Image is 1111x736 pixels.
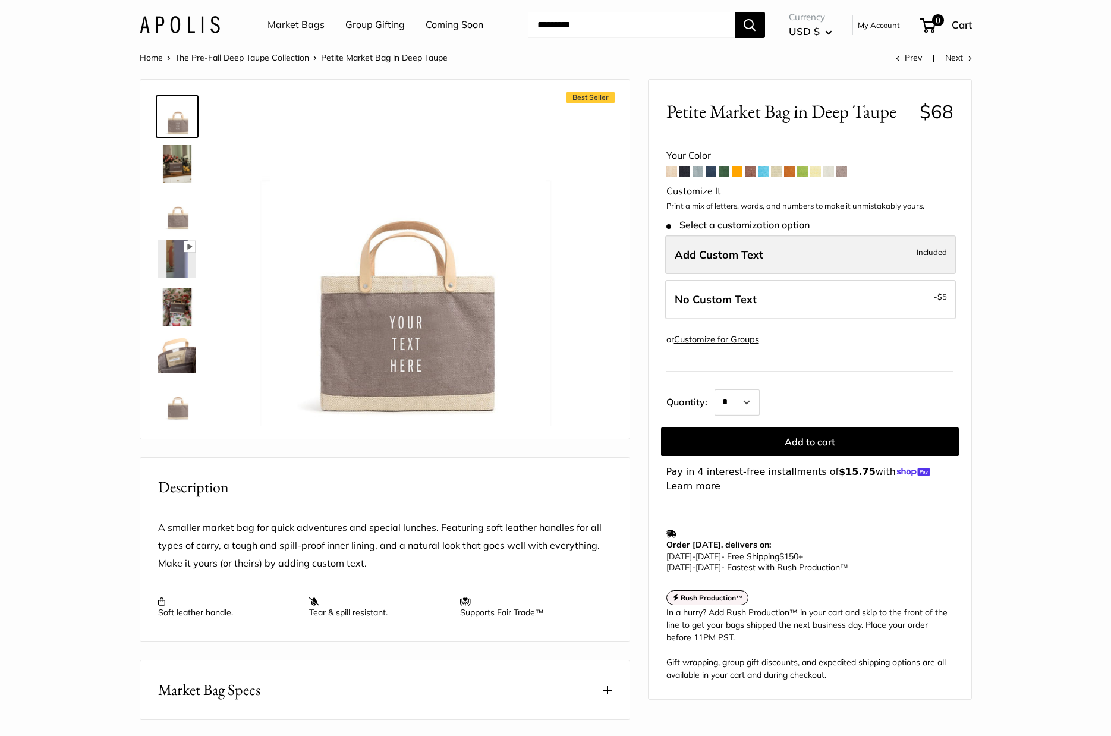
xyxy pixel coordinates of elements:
span: Petite Market Bag in Deep Taupe [321,52,448,63]
h2: Description [158,476,612,499]
a: The Pre-Fall Deep Taupe Collection [175,52,309,63]
a: Customize for Groups [674,334,759,345]
a: Coming Soon [426,16,483,34]
span: - Fastest with Rush Production™ [666,562,848,573]
iframe: Sign Up via Text for Offers [10,691,127,726]
p: A smaller market bag for quick adventures and special lunches. Featuring soft leather handles for... [158,519,612,573]
span: - [934,290,947,304]
input: Search... [528,12,735,38]
img: Petite Market Bag in Deep Taupe [158,335,196,373]
span: Market Bag Specs [158,678,260,702]
strong: Rush Production™ [681,593,743,602]
a: My Account [858,18,900,32]
button: Market Bag Specs [140,660,630,719]
a: Petite Market Bag in Deep Taupe [156,238,199,281]
a: Market Bags [267,16,325,34]
a: Petite Market Bag in Deep Taupe [156,143,199,185]
span: [DATE] [666,551,692,562]
img: Petite Market Bag in Deep Taupe [158,383,196,421]
span: - [692,562,695,573]
a: 0 Cart [921,15,972,34]
span: No Custom Text [675,292,757,306]
a: Home [140,52,163,63]
div: Customize It [666,183,953,200]
span: Included [917,245,947,259]
strong: Order [DATE], delivers on: [666,539,771,550]
button: Search [735,12,765,38]
img: Petite Market Bag in Deep Taupe [158,193,196,231]
p: - Free Shipping + [666,551,948,573]
img: Petite Market Bag in Deep Taupe [158,240,196,278]
span: Cart [952,18,972,31]
span: $68 [920,100,953,123]
label: Quantity: [666,386,715,416]
button: USD $ [789,22,832,41]
span: [DATE] [695,551,721,562]
button: Add to cart [661,427,959,456]
a: Petite Market Bag in Deep Taupe [156,380,199,423]
span: USD $ [789,25,820,37]
p: Print a mix of letters, words, and numbers to make it unmistakably yours. [666,200,953,212]
img: Petite Market Bag in Deep Taupe [158,97,196,136]
div: or [666,332,759,348]
img: Petite Market Bag in Deep Taupe [158,288,196,326]
span: Select a customization option [666,219,810,231]
a: Group Gifting [345,16,405,34]
nav: Breadcrumb [140,50,448,65]
img: Petite Market Bag in Deep Taupe [158,145,196,183]
span: [DATE] [666,562,692,573]
span: $5 [937,292,947,301]
span: Best Seller [566,92,615,103]
span: 0 [931,14,943,26]
label: Leave Blank [665,280,956,319]
a: Petite Market Bag in Deep Taupe [156,190,199,233]
img: Apolis [140,16,220,33]
a: Petite Market Bag in Deep Taupe [156,285,199,328]
img: Petite Market Bag in Deep Taupe [235,97,564,426]
label: Add Custom Text [665,235,956,275]
a: Prev [896,52,922,63]
a: Petite Market Bag in Deep Taupe [156,333,199,376]
a: Next [945,52,972,63]
p: Supports Fair Trade™ [460,596,599,618]
span: - [692,551,695,562]
span: Petite Market Bag in Deep Taupe [666,100,911,122]
div: In a hurry? Add Rush Production™ in your cart and skip to the front of the line to get your bags ... [666,606,953,681]
span: Add Custom Text [675,248,763,262]
span: Currency [789,9,832,26]
p: Soft leather handle. [158,596,297,618]
span: [DATE] [695,562,721,573]
a: Petite Market Bag in Deep Taupe [156,95,199,138]
p: Tear & spill resistant. [309,596,448,618]
span: $150 [779,551,798,562]
div: Your Color [666,147,953,165]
